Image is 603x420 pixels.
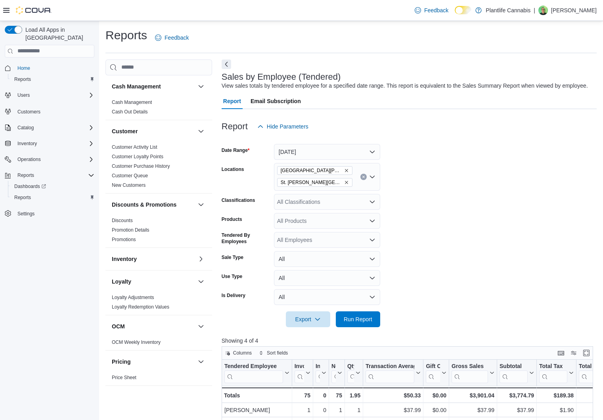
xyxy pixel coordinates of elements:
[294,363,304,370] div: Invoices Sold
[286,311,330,327] button: Export
[14,155,44,164] button: Operations
[316,363,320,383] div: Invoices Ref
[222,122,248,131] h3: Report
[500,391,534,400] div: $3,774.79
[224,405,289,415] div: [PERSON_NAME]
[369,237,375,243] button: Open list of options
[551,6,597,15] p: [PERSON_NAME]
[105,98,212,120] div: Cash Management
[112,182,145,188] a: New Customers
[281,178,343,186] span: St. [PERSON_NAME][GEOGRAPHIC_DATA]
[2,154,98,165] button: Operations
[112,227,149,233] span: Promotion Details
[14,171,37,180] button: Reports
[14,123,94,132] span: Catalog
[2,138,98,149] button: Inventory
[222,72,341,82] h3: Sales by Employee (Tendered)
[112,304,169,310] a: Loyalty Redemption Values
[267,123,308,130] span: Hide Parameters
[222,216,242,222] label: Products
[277,178,352,187] span: St. Albert - Jensen Lakes
[366,363,414,370] div: Transaction Average
[2,122,98,133] button: Catalog
[251,93,301,109] span: Email Subscription
[112,144,157,150] span: Customer Activity List
[14,90,94,100] span: Users
[112,82,161,90] h3: Cash Management
[426,363,440,383] div: Gift Card Sales
[105,338,212,350] div: OCM
[452,363,494,383] button: Gross Sales
[224,363,283,383] div: Tendered Employee
[112,163,170,169] span: Customer Purchase History
[222,337,597,345] p: Showing 4 of 4
[196,200,206,209] button: Discounts & Promotions
[112,374,136,381] span: Price Sheet
[222,273,242,280] label: Use Type
[294,405,310,415] div: 1
[112,237,136,242] a: Promotions
[539,405,574,415] div: $1.90
[274,251,380,267] button: All
[112,295,154,300] a: Loyalty Adjustments
[500,363,528,383] div: Subtotal
[112,339,161,345] a: OCM Weekly Inventory
[11,182,49,191] a: Dashboards
[222,292,245,299] label: Is Delivery
[254,119,312,134] button: Hide Parameters
[196,322,206,331] button: OCM
[105,373,212,385] div: Pricing
[366,391,421,400] div: $50.33
[112,322,195,330] button: OCM
[2,62,98,74] button: Home
[366,363,421,383] button: Transaction Average
[16,6,52,14] img: Cova
[14,155,94,164] span: Operations
[539,363,567,383] div: Total Tax
[22,26,94,42] span: Load All Apps in [GEOGRAPHIC_DATA]
[8,192,98,203] button: Reports
[17,125,34,131] span: Catalog
[500,363,534,383] button: Subtotal
[14,139,94,148] span: Inventory
[196,127,206,136] button: Customer
[347,363,360,383] button: Qty Per Transaction
[274,270,380,286] button: All
[331,363,336,370] div: Net Sold
[14,107,44,117] a: Customers
[14,139,40,148] button: Inventory
[17,109,40,115] span: Customers
[14,63,33,73] a: Home
[17,156,41,163] span: Operations
[112,217,133,224] span: Discounts
[112,201,176,209] h3: Discounts & Promotions
[8,181,98,192] a: Dashboards
[112,99,152,105] span: Cash Management
[105,293,212,315] div: Loyalty
[426,363,440,370] div: Gift Cards
[112,127,195,135] button: Customer
[11,75,34,84] a: Reports
[222,147,250,153] label: Date Range
[152,30,192,46] a: Feedback
[112,255,195,263] button: Inventory
[105,27,147,43] h1: Reports
[196,357,206,366] button: Pricing
[426,391,446,400] div: $0.00
[316,391,326,400] div: 0
[112,153,163,160] span: Customer Loyalty Points
[344,315,372,323] span: Run Report
[165,34,189,42] span: Feedback
[112,201,195,209] button: Discounts & Promotions
[294,391,310,400] div: 75
[534,6,535,15] p: |
[347,405,360,415] div: 1
[222,82,588,90] div: View sales totals by tendered employee for a specified date range. This report is equivalent to t...
[539,363,567,370] div: Total Tax
[369,174,375,180] button: Open list of options
[14,106,94,116] span: Customers
[17,140,37,147] span: Inventory
[14,123,37,132] button: Catalog
[14,194,31,201] span: Reports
